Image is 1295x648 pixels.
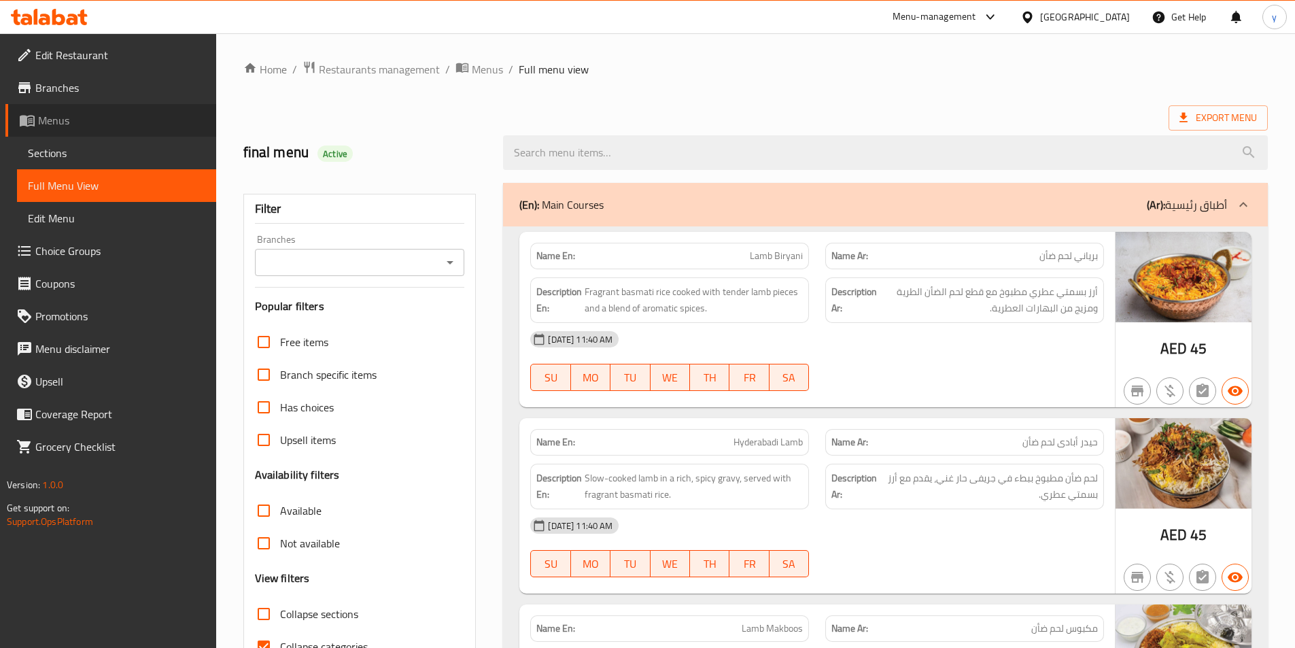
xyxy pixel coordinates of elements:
[1222,564,1249,591] button: Available
[893,9,976,25] div: Menu-management
[1160,522,1187,548] span: AED
[472,61,503,78] span: Menus
[1190,522,1207,548] span: 45
[831,470,878,503] strong: Description Ar:
[17,202,216,235] a: Edit Menu
[519,197,604,213] p: Main Courses
[735,368,763,388] span: FR
[35,373,205,390] span: Upsell
[280,366,377,383] span: Branch specific items
[610,364,650,391] button: TU
[1039,249,1098,263] span: برياني لحم ضأن
[1031,621,1098,636] span: مكبوس لحم ضأن
[292,61,297,78] li: /
[35,80,205,96] span: Branches
[255,194,465,224] div: Filter
[571,550,610,577] button: MO
[656,554,685,574] span: WE
[536,554,565,574] span: SU
[28,177,205,194] span: Full Menu View
[5,300,216,332] a: Promotions
[775,554,804,574] span: SA
[1156,377,1184,405] button: Purchased item
[38,112,205,129] span: Menus
[1189,377,1216,405] button: Not has choices
[530,550,570,577] button: SU
[280,432,336,448] span: Upsell items
[5,104,216,137] a: Menus
[585,284,803,317] span: Fragrant basmati rice cooked with tender lamb pieces and a blend of aromatic spices.
[35,308,205,324] span: Promotions
[1124,564,1151,591] button: Not branch specific item
[651,364,690,391] button: WE
[536,368,565,388] span: SU
[280,535,340,551] span: Not available
[7,513,93,530] a: Support.OpsPlatform
[651,550,690,577] button: WE
[1169,105,1268,131] span: Export Menu
[35,439,205,455] span: Grocery Checklist
[536,435,575,449] strong: Name En:
[735,554,763,574] span: FR
[729,364,769,391] button: FR
[5,235,216,267] a: Choice Groups
[1147,197,1227,213] p: أطباق رئيسية
[5,71,216,104] a: Branches
[656,368,685,388] span: WE
[243,61,287,78] a: Home
[1116,232,1251,322] img: %D8%A8%D8%B1%D9%8A%D8%A7%D9%86%D9%8A_%D9%84%D8%AD%D9%85638954373048941491.jpg
[1190,335,1207,362] span: 45
[7,476,40,494] span: Version:
[503,135,1268,170] input: search
[280,334,328,350] span: Free items
[35,406,205,422] span: Coverage Report
[255,570,310,586] h3: View filters
[317,146,353,162] div: Active
[616,554,644,574] span: TU
[508,61,513,78] li: /
[445,61,450,78] li: /
[695,554,724,574] span: TH
[695,368,724,388] span: TH
[5,39,216,71] a: Edit Restaurant
[881,470,1098,503] span: لحم ضأن مطبوخ ببطء في جريفى حار غني، يقدم مع أرز بسمتي عطري.
[1160,335,1187,362] span: AED
[831,435,868,449] strong: Name Ar:
[5,332,216,365] a: Menu disclaimer
[542,333,618,346] span: [DATE] 11:40 AM
[17,137,216,169] a: Sections
[503,183,1268,226] div: (En): Main Courses(Ar):أطباق رئيسية
[831,284,877,317] strong: Description Ar:
[5,267,216,300] a: Coupons
[243,142,487,163] h2: final menu
[1124,377,1151,405] button: Not branch specific item
[42,476,63,494] span: 1.0.0
[571,364,610,391] button: MO
[1040,10,1130,24] div: [GEOGRAPHIC_DATA]
[35,341,205,357] span: Menu disclaimer
[1179,109,1257,126] span: Export Menu
[35,275,205,292] span: Coupons
[35,243,205,259] span: Choice Groups
[831,249,868,263] strong: Name Ar:
[317,148,353,160] span: Active
[770,550,809,577] button: SA
[7,499,69,517] span: Get support on:
[1022,435,1098,449] span: حيدر أبادى لحم ضأن
[28,145,205,161] span: Sections
[733,435,803,449] span: Hyderabadi Lamb
[585,470,803,503] span: Slow-cooked lamb in a rich, spicy gravy, served with fragrant basmati rice.
[1189,564,1216,591] button: Not has choices
[1116,418,1251,509] img: %D8%AD%D9%8A%D8%AF%D8%B1_%D8%A7%D9%94%D8%A8%D8%A7%D8%AF%D9%89_%D9%84%D8%AD%D9%8563895437305078028...
[5,398,216,430] a: Coverage Report
[542,519,618,532] span: [DATE] 11:40 AM
[455,61,503,78] a: Menus
[5,365,216,398] a: Upsell
[742,621,803,636] span: Lamb Makboos
[519,194,539,215] b: (En):
[750,249,803,263] span: Lamb Biryani
[536,249,575,263] strong: Name En:
[35,47,205,63] span: Edit Restaurant
[1272,10,1277,24] span: y
[5,430,216,463] a: Grocery Checklist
